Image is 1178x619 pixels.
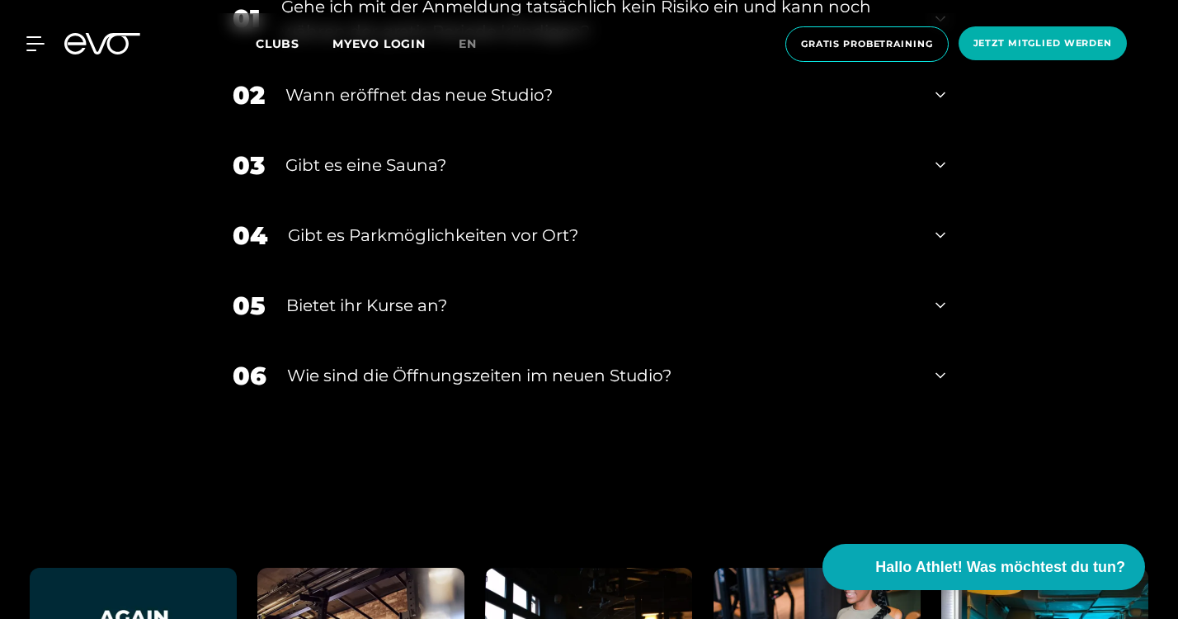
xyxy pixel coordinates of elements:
span: Gratis Probetraining [801,37,933,51]
a: Gratis Probetraining [780,26,954,62]
span: Clubs [256,36,299,51]
div: Bietet ihr Kurse an? [286,293,915,318]
span: Jetzt Mitglied werden [973,36,1112,50]
a: Jetzt Mitglied werden [954,26,1132,62]
div: 06 [233,357,266,395]
a: en [459,35,497,54]
span: en [459,36,477,51]
div: ​Wie sind die Öffnungszeiten im neuen Studio? [287,363,915,388]
div: 05 [233,287,266,324]
div: 04 [233,217,267,254]
div: 03 [233,147,265,184]
span: Hallo Athlet! Was möchtest du tun? [875,556,1125,579]
div: Wann eröffnet das neue Studio? [285,83,915,107]
a: MYEVO LOGIN [332,36,426,51]
div: Gibt es Parkmöglichkeiten vor Ort? [288,223,915,248]
div: 02 [233,77,265,114]
button: Hallo Athlet! Was möchtest du tun? [822,544,1145,590]
a: Clubs [256,35,332,51]
div: Gibt es eine Sauna? [285,153,915,177]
